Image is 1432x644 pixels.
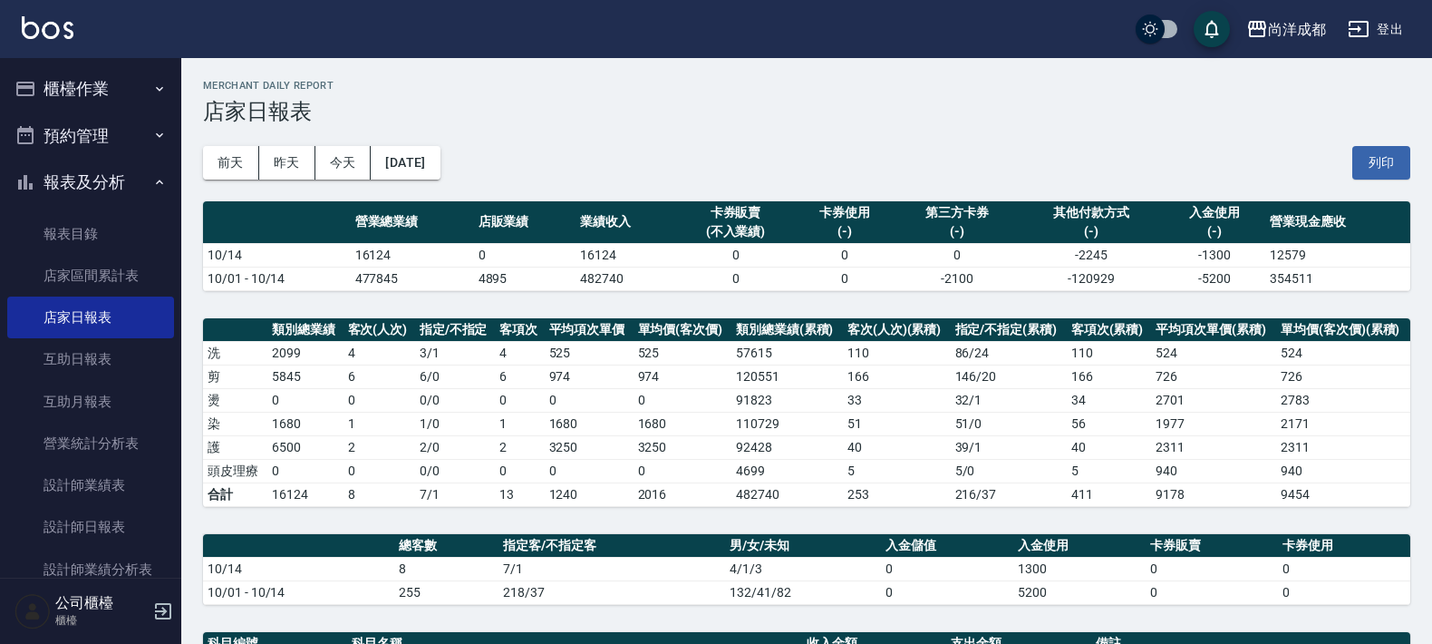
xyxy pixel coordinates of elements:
td: 16124 [576,243,677,267]
td: 91823 [731,388,843,412]
td: 0 [1146,581,1278,604]
th: 單均價(客次價)(累積) [1276,318,1410,342]
td: -1300 [1164,243,1265,267]
th: 業績收入 [576,201,677,244]
td: 1680 [634,412,731,435]
td: 1680 [545,412,634,435]
td: 525 [545,341,634,365]
img: Logo [22,16,73,39]
td: 110729 [731,412,843,435]
td: 0 [677,267,794,290]
td: 染 [203,412,267,435]
div: (-) [1023,222,1159,241]
th: 指定/不指定 [415,318,496,342]
img: Person [15,593,51,629]
td: 166 [843,365,951,388]
td: 0 [343,459,415,483]
td: 132/41/82 [725,581,881,604]
button: [DATE] [371,146,440,180]
th: 入金儲值 [881,534,1013,558]
td: 10/14 [203,557,394,581]
td: 0 [1278,557,1410,581]
td: 3250 [634,435,731,459]
td: 2783 [1276,388,1410,412]
td: 5 / 0 [951,459,1067,483]
td: 0 [881,557,1013,581]
td: 0 / 0 [415,459,496,483]
td: 0 [343,388,415,412]
td: 2701 [1151,388,1276,412]
td: 524 [1151,341,1276,365]
td: 10/14 [203,243,351,267]
td: 7/1 [415,483,496,506]
td: 726 [1151,365,1276,388]
td: 護 [203,435,267,459]
td: 974 [545,365,634,388]
td: 2311 [1151,435,1276,459]
td: 5 [843,459,951,483]
td: 110 [843,341,951,365]
a: 設計師業績分析表 [7,549,174,590]
th: 客次(人次)(累積) [843,318,951,342]
td: -120929 [1019,267,1164,290]
div: (-) [900,222,1014,241]
a: 互助月報表 [7,381,174,423]
th: 營業總業績 [351,201,474,244]
td: 4895 [474,267,576,290]
td: 411 [1067,483,1152,506]
td: 51 / 0 [951,412,1067,435]
div: (不入業績) [682,222,789,241]
td: 0 / 0 [415,388,496,412]
td: 0 [267,459,343,483]
td: 16124 [351,243,474,267]
div: (-) [798,222,891,241]
h2: Merchant Daily Report [203,80,1410,92]
td: 4 [343,341,415,365]
td: 477845 [351,267,474,290]
button: 今天 [315,146,372,180]
a: 設計師日報表 [7,506,174,548]
td: 8 [343,483,415,506]
th: 卡券使用 [1278,534,1410,558]
button: 登出 [1340,13,1410,46]
td: 32 / 1 [951,388,1067,412]
th: 類別總業績 [267,318,343,342]
td: 2 [343,435,415,459]
td: 39 / 1 [951,435,1067,459]
td: 86 / 24 [951,341,1067,365]
div: 卡券使用 [798,203,891,222]
table: a dense table [203,534,1410,605]
td: 524 [1276,341,1410,365]
td: 合計 [203,483,267,506]
th: 男/女/未知 [725,534,881,558]
td: 3250 [545,435,634,459]
div: 第三方卡券 [900,203,1014,222]
th: 店販業績 [474,201,576,244]
td: 0 [677,243,794,267]
td: 3 / 1 [415,341,496,365]
button: 報表及分析 [7,159,174,206]
td: 51 [843,412,951,435]
td: 13 [495,483,544,506]
td: 洗 [203,341,267,365]
td: 5200 [1013,581,1146,604]
h3: 店家日報表 [203,99,1410,124]
td: 2 / 0 [415,435,496,459]
td: 0 [1146,557,1278,581]
td: 4 [495,341,544,365]
a: 店家日報表 [7,297,174,338]
td: 9454 [1276,483,1410,506]
button: 昨天 [259,146,315,180]
td: 0 [794,267,895,290]
td: 0 [545,388,634,412]
th: 營業現金應收 [1265,201,1410,244]
a: 設計師業績表 [7,464,174,506]
td: 6 [495,365,544,388]
div: (-) [1168,222,1261,241]
td: 0 [495,388,544,412]
td: 166 [1067,365,1152,388]
th: 類別總業績(累積) [731,318,843,342]
td: 2016 [634,483,731,506]
div: 其他付款方式 [1023,203,1159,222]
td: 6 [343,365,415,388]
